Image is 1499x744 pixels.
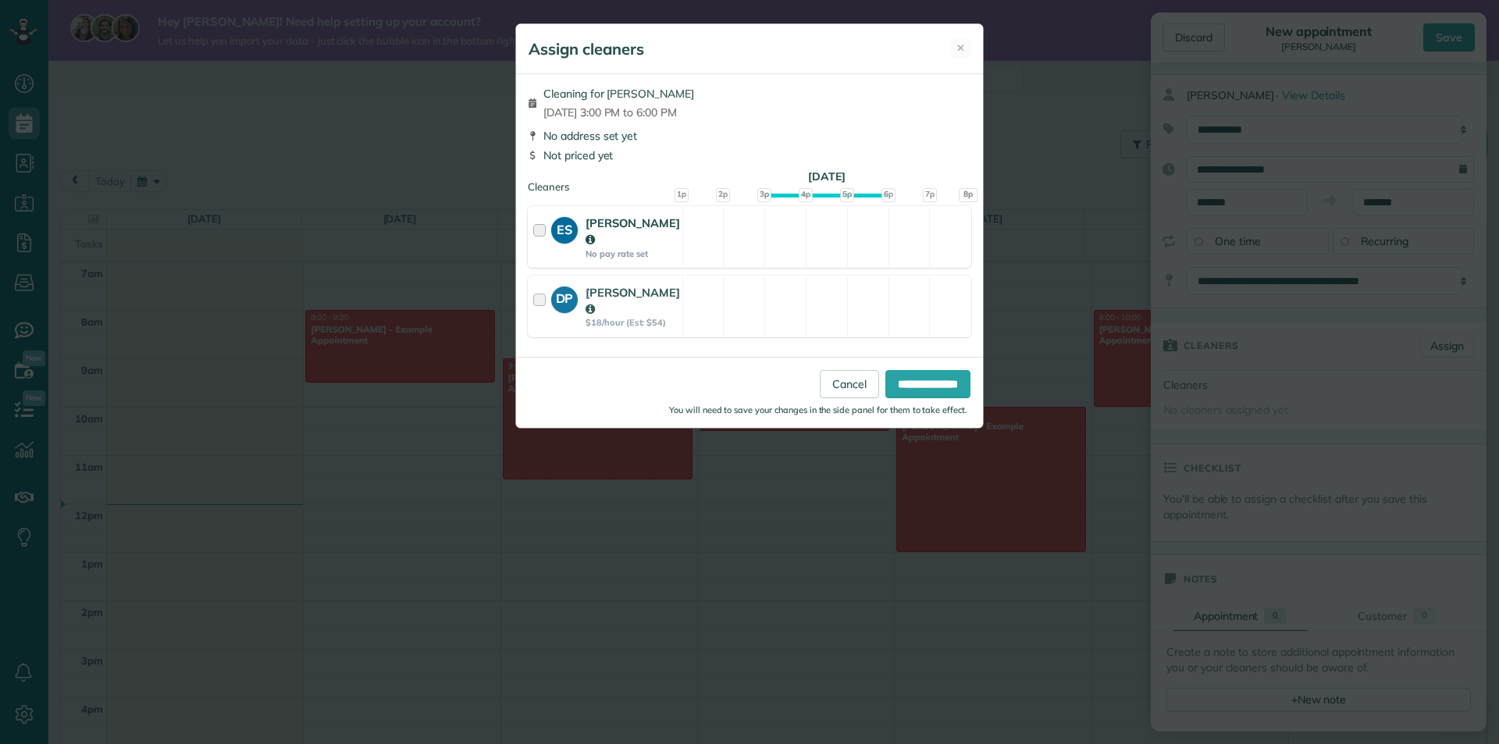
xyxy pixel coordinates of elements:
a: Cancel [820,370,879,398]
span: Cleaning for [PERSON_NAME] [543,86,694,101]
strong: ES [551,217,578,239]
div: Not priced yet [528,148,971,163]
span: ✕ [956,41,965,55]
div: No address set yet [528,128,971,144]
span: [DATE] 3:00 PM to 6:00 PM [543,105,694,120]
small: You will need to save your changes in the side panel for them to take effect. [669,404,967,415]
h5: Assign cleaners [529,38,644,60]
strong: DP [551,287,578,308]
strong: [PERSON_NAME] [586,215,680,247]
div: Cleaners [528,180,971,184]
strong: [PERSON_NAME] [586,285,680,316]
strong: No pay rate set [586,248,680,259]
strong: $18/hour (Est: $54) [586,317,680,328]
